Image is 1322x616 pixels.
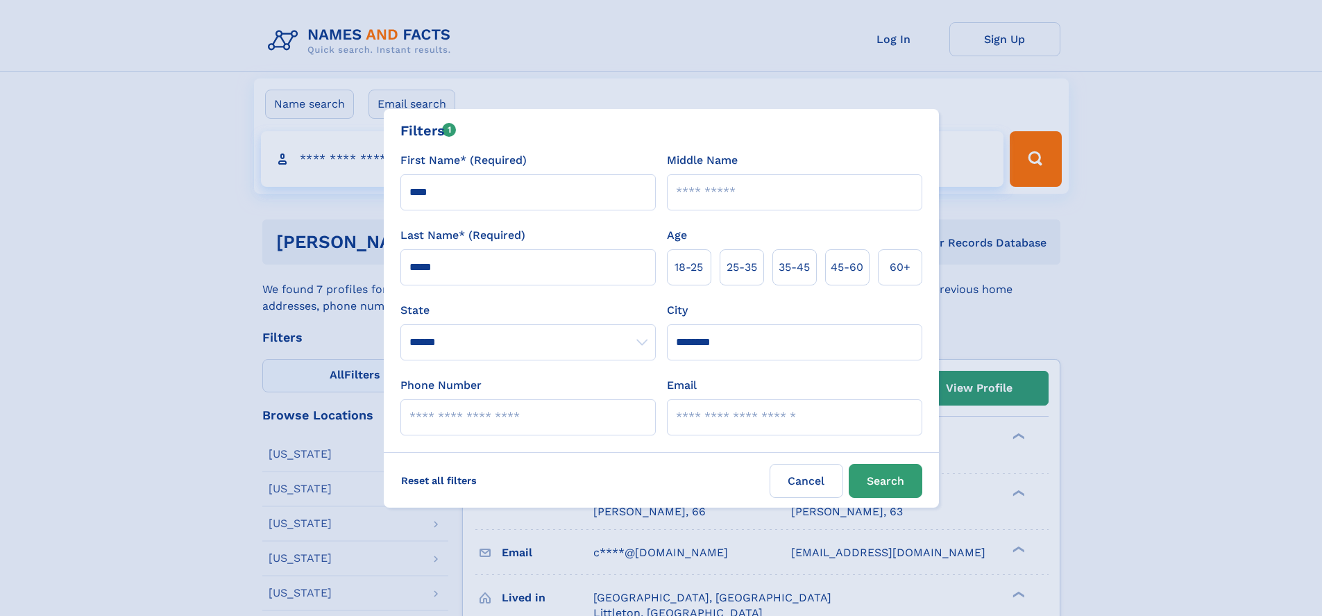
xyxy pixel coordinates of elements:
div: Filters [400,120,457,141]
span: 45‑60 [831,259,863,276]
label: First Name* (Required) [400,152,527,169]
label: Cancel [770,464,843,498]
span: 60+ [890,259,910,276]
label: Age [667,227,687,244]
span: 25‑35 [727,259,757,276]
span: 35‑45 [779,259,810,276]
label: Reset all filters [392,464,486,497]
label: Phone Number [400,377,482,394]
label: City [667,302,688,319]
span: 18‑25 [675,259,703,276]
label: Middle Name [667,152,738,169]
label: Last Name* (Required) [400,227,525,244]
button: Search [849,464,922,498]
label: Email [667,377,697,394]
label: State [400,302,656,319]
